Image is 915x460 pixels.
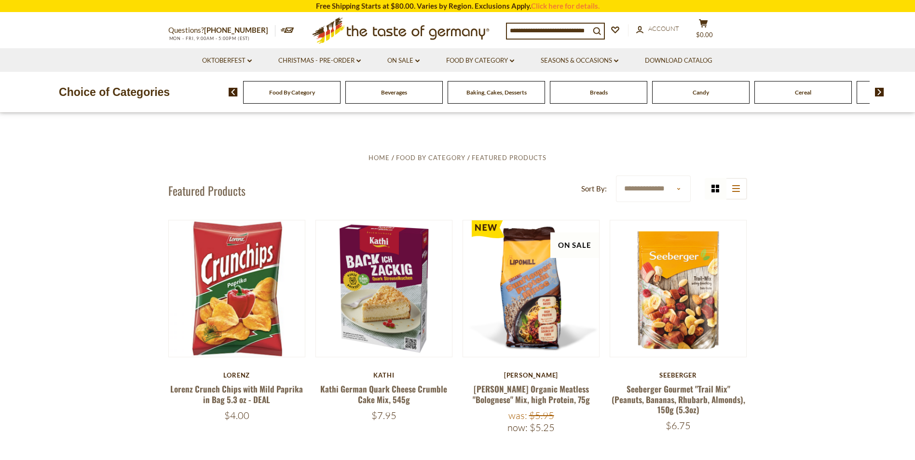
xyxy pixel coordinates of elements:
[472,154,546,162] a: Featured Products
[693,89,709,96] a: Candy
[473,383,590,405] a: [PERSON_NAME] Organic Meatless "Bolognese" Mix, high Protein, 75g
[204,26,268,34] a: [PHONE_NUMBER]
[541,55,618,66] a: Seasons & Occasions
[168,36,250,41] span: MON - FRI, 9:00AM - 5:00PM (EST)
[387,55,420,66] a: On Sale
[508,409,527,421] label: Was:
[269,89,315,96] a: Food By Category
[645,55,712,66] a: Download Catalog
[581,183,607,195] label: Sort By:
[168,371,306,379] div: Lorenz
[529,409,554,421] span: $5.95
[466,89,527,96] a: Baking, Cakes, Desserts
[795,89,811,96] a: Cereal
[369,154,390,162] a: Home
[612,383,745,416] a: Seeberger Gourmet "Trail Mix" (Peanuts, Bananas, Rhubarb, Almonds), 150g (5.3oz)
[316,220,452,357] img: Kathi German Quark Cheese Crumble Cake Mix, 545g
[169,220,305,357] img: Lorenz Crunch Chips with Mild Paprika in Bag 5.3 oz - DEAL
[168,183,246,198] h1: Featured Products
[507,421,528,433] label: Now:
[170,383,303,405] a: Lorenz Crunch Chips with Mild Paprika in Bag 5.3 oz - DEAL
[610,220,747,357] img: Seeberger Gourmet "Trail Mix" (Peanuts, Bananas, Rhubarb, Almonds), 150g (5.3oz)
[224,409,249,421] span: $4.00
[875,88,884,96] img: next arrow
[689,19,718,43] button: $0.00
[610,371,747,379] div: Seeberger
[530,421,555,433] span: $5.25
[315,371,453,379] div: Kathi
[278,55,361,66] a: Christmas - PRE-ORDER
[168,24,275,37] p: Questions?
[446,55,514,66] a: Food By Category
[463,371,600,379] div: [PERSON_NAME]
[648,25,679,32] span: Account
[371,409,396,421] span: $7.95
[531,1,600,10] a: Click here for details.
[320,383,447,405] a: Kathi German Quark Cheese Crumble Cake Mix, 545g
[229,88,238,96] img: previous arrow
[590,89,608,96] a: Breads
[202,55,252,66] a: Oktoberfest
[696,31,713,39] span: $0.00
[666,419,691,432] span: $6.75
[463,220,600,357] img: Lamotte Organic Meatless "Bolognese" Mix, high Protein, 75g
[381,89,407,96] a: Beverages
[636,24,679,34] a: Account
[396,154,465,162] a: Food By Category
